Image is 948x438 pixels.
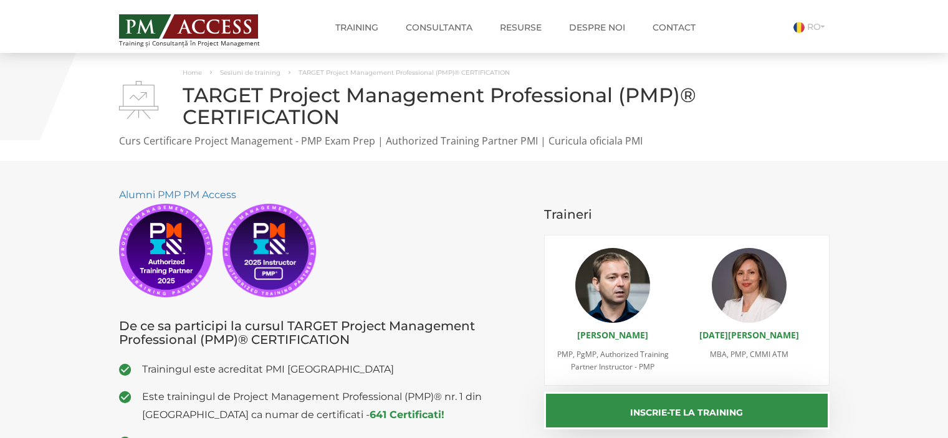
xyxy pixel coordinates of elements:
[119,11,283,47] a: Training și Consultanță în Project Management
[643,15,705,40] a: Contact
[299,69,510,77] span: TARGET Project Management Professional (PMP)® CERTIFICATION
[793,21,830,32] a: RO
[544,392,830,429] button: Inscrie-te la training
[370,409,444,421] a: 641 Certificati!
[793,22,805,33] img: Romana
[119,189,236,201] a: Alumni PMP PM Access
[326,15,388,40] a: Training
[220,69,280,77] a: Sesiuni de training
[119,81,158,119] img: TARGET Project Management Professional (PMP)® CERTIFICATION
[119,40,283,47] span: Training și Consultanță în Project Management
[699,329,799,341] a: [DATE][PERSON_NAME]
[491,15,551,40] a: Resurse
[142,388,526,424] span: Este trainingul de Project Management Professional (PMP)® nr. 1 din [GEOGRAPHIC_DATA] ca numar de...
[710,349,788,359] span: MBA, PMP, CMMI ATM
[560,15,634,40] a: Despre noi
[544,207,830,221] h3: Traineri
[119,134,830,148] p: Curs Certificare Project Management - PMP Exam Prep | Authorized Training Partner PMI | Curicula ...
[183,69,202,77] a: Home
[119,84,830,128] h1: TARGET Project Management Professional (PMP)® CERTIFICATION
[142,360,526,378] span: Trainingul este acreditat PMI [GEOGRAPHIC_DATA]
[396,15,482,40] a: Consultanta
[119,14,258,39] img: PM ACCESS - Echipa traineri si consultanti certificati PMP: Narciss Popescu, Mihai Olaru, Monica ...
[557,349,669,372] span: PMP, PgMP, Authorized Training Partner Instructor - PMP
[577,329,648,341] a: [PERSON_NAME]
[119,319,526,346] h3: De ce sa participi la cursul TARGET Project Management Professional (PMP)® CERTIFICATION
